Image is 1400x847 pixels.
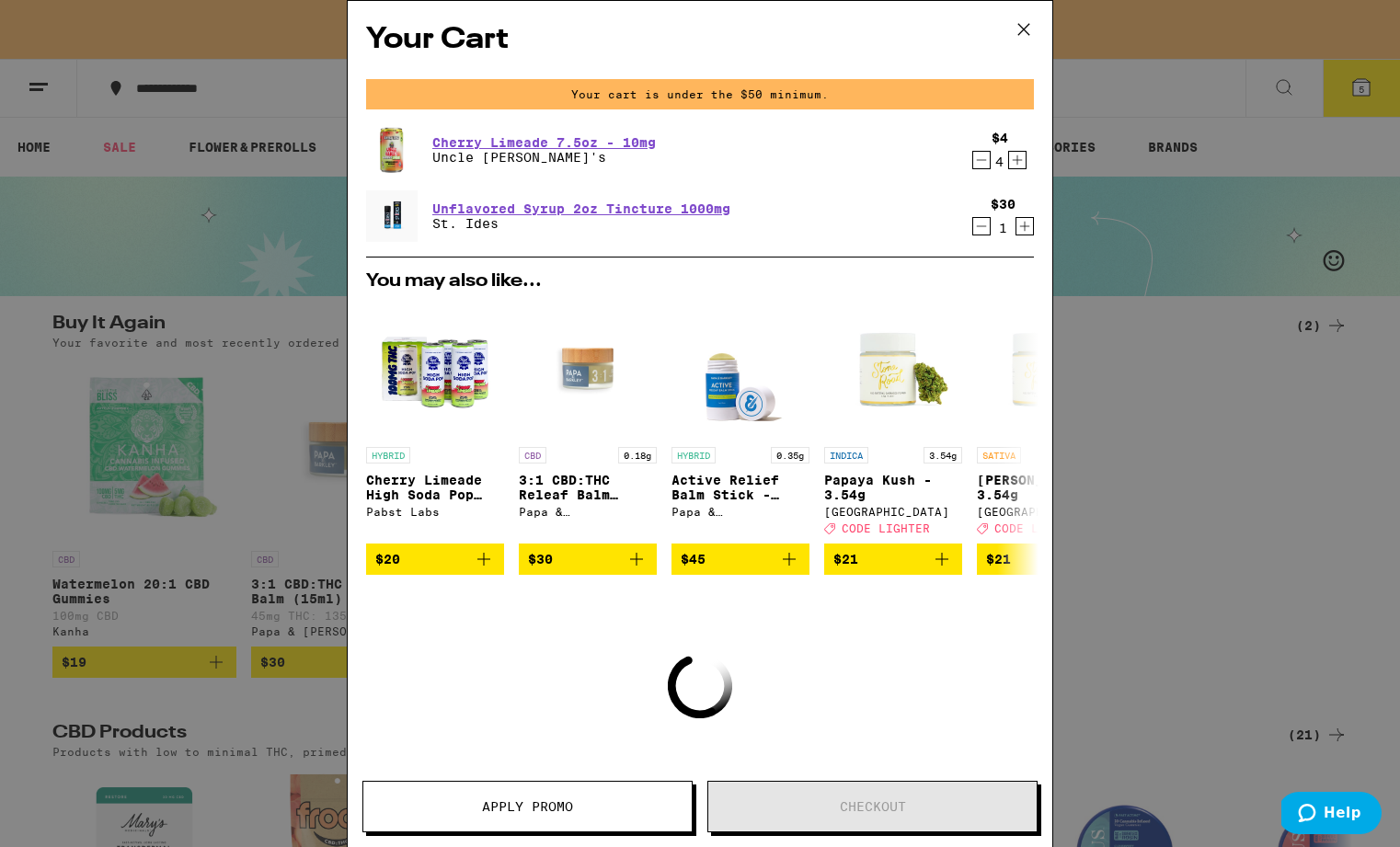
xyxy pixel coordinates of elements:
[977,447,1021,464] p: SATIVA
[366,190,418,242] img: St. Ides - Unflavored Syrup 2oz Tincture 1000mg
[482,800,573,813] span: Apply Promo
[977,300,1115,438] img: Stone Road - Lemon Jack - 3.54g
[519,544,657,575] button: Add to bag
[671,300,809,544] a: Open page for Active Relief Balm Stick - 30mL from Papa & Barkley
[366,506,504,518] div: Pabst Labs
[528,552,553,567] span: $30
[924,447,962,464] p: 3.54g
[824,473,962,502] p: Papaya Kush - 3.54g
[671,506,809,518] div: Papa & [PERSON_NAME]
[707,781,1038,832] button: Checkout
[366,19,1034,61] h2: Your Cart
[991,197,1016,212] div: $30
[519,473,657,502] p: 3:1 CBD:THC Releaf Balm (15ml) - 180mg
[671,544,809,575] button: Add to bag
[824,300,962,438] img: Stone Road - Papaya Kush - 3.54g
[972,217,991,235] button: Decrement
[519,447,546,464] p: CBD
[362,781,693,832] button: Apply Promo
[671,473,809,502] p: Active Relief Balm Stick - 30mL
[992,155,1008,169] div: 4
[519,300,657,438] img: Papa & Barkley - 3:1 CBD:THC Releaf Balm (15ml) - 180mg
[986,552,1011,567] span: $21
[366,300,504,544] a: Open page for Cherry Limeade High Soda Pop 25mg - 4 Pack from Pabst Labs
[977,544,1115,575] button: Add to bag
[977,506,1115,518] div: [GEOGRAPHIC_DATA]
[366,124,418,176] img: Uncle Arnie's - Cherry Limeade 7.5oz - 10mg
[366,272,1034,291] h2: You may also like...
[972,151,991,169] button: Decrement
[1008,151,1027,169] button: Increment
[519,506,657,518] div: Papa & [PERSON_NAME]
[1281,792,1382,838] iframe: Opens a widget where you can find more information
[519,300,657,544] a: Open page for 3:1 CBD:THC Releaf Balm (15ml) - 180mg from Papa & Barkley
[671,300,809,438] img: Papa & Barkley - Active Relief Balm Stick - 30mL
[366,79,1034,109] div: Your cart is under the $50 minimum.
[842,522,930,534] span: CODE LIGHTER
[432,216,730,231] p: St. Ides
[432,135,656,150] a: Cherry Limeade 7.5oz - 10mg
[824,300,962,544] a: Open page for Papaya Kush - 3.54g from Stone Road
[366,473,504,502] p: Cherry Limeade High Soda Pop 25mg - 4 Pack
[824,544,962,575] button: Add to bag
[994,522,1083,534] span: CODE LIGHTER
[771,447,809,464] p: 0.35g
[375,552,400,567] span: $20
[977,300,1115,544] a: Open page for Lemon Jack - 3.54g from Stone Road
[432,150,656,165] p: Uncle [PERSON_NAME]'s
[824,506,962,518] div: [GEOGRAPHIC_DATA]
[992,131,1008,145] div: $4
[681,552,706,567] span: $45
[366,544,504,575] button: Add to bag
[824,447,868,464] p: INDICA
[618,447,657,464] p: 0.18g
[840,800,906,813] span: Checkout
[833,552,858,567] span: $21
[991,221,1016,235] div: 1
[671,447,716,464] p: HYBRID
[432,201,730,216] a: Unflavored Syrup 2oz Tincture 1000mg
[366,300,504,438] img: Pabst Labs - Cherry Limeade High Soda Pop 25mg - 4 Pack
[977,473,1115,502] p: [PERSON_NAME] - 3.54g
[1016,217,1034,235] button: Increment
